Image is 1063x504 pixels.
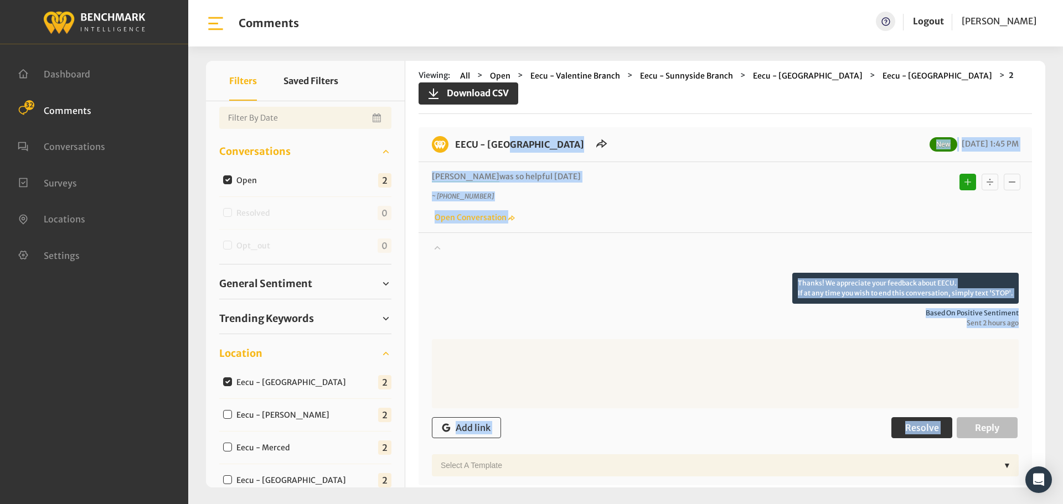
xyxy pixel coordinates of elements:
[44,69,90,80] span: Dashboard
[206,14,225,33] img: bar
[233,240,279,252] label: Opt_out
[962,15,1036,27] span: [PERSON_NAME]
[432,171,872,183] p: was so helpful [DATE]
[432,192,494,200] i: ~ [PHONE_NUMBER]
[24,100,34,110] span: 32
[999,454,1015,476] div: ▼
[962,12,1036,31] a: [PERSON_NAME]
[378,440,391,455] span: 2
[432,212,515,222] a: Open Conversation
[637,70,736,82] button: Eecu - Sunnyside Branch
[223,377,232,386] input: Eecu - [GEOGRAPHIC_DATA]
[440,86,509,100] span: Download CSV
[239,17,299,30] h1: Comments
[223,475,232,484] input: Eecu - [GEOGRAPHIC_DATA]
[233,442,299,454] label: Eecu - Merced
[233,377,355,388] label: Eecu - [GEOGRAPHIC_DATA]
[378,206,391,220] span: 0
[219,311,314,326] span: Trending Keywords
[378,408,391,422] span: 2
[487,70,514,82] button: Open
[432,417,501,438] button: Add link
[219,345,391,362] a: Location
[18,249,80,260] a: Settings
[283,61,338,101] button: Saved Filters
[879,70,995,82] button: Eecu - [GEOGRAPHIC_DATA]
[913,15,944,27] a: Logout
[18,140,105,151] a: Conversations
[233,207,279,219] label: Resolved
[378,173,391,188] span: 2
[419,70,450,82] span: Viewing:
[219,276,391,292] a: General Sentiment
[527,70,623,82] button: Eecu - Valentine Branch
[233,409,338,421] label: Eecu - [PERSON_NAME]
[233,175,266,186] label: Open
[457,70,473,82] button: All
[959,139,1019,149] span: [DATE] 1:45 PM
[930,137,957,152] span: New
[435,454,999,476] div: Select a Template
[18,176,77,188] a: Surveys
[219,143,391,160] a: Conversations
[370,107,385,129] button: Open Calendar
[229,61,257,101] button: Filters
[44,214,85,225] span: Locations
[448,136,591,153] h6: EECU - Clovis North Branch
[455,139,584,150] a: EECU - [GEOGRAPHIC_DATA]
[44,141,105,152] span: Conversations
[18,212,85,224] a: Locations
[233,475,355,486] label: Eecu - [GEOGRAPHIC_DATA]
[432,308,1019,318] span: Based on positive sentiment
[378,473,391,487] span: 2
[223,443,232,451] input: Eecu - Merced
[219,144,291,159] span: Conversations
[432,318,1019,328] span: Sent 2 hours ago
[223,410,232,419] input: Eecu - [PERSON_NAME]
[219,107,391,129] input: Date range input field
[378,238,391,253] span: 0
[891,417,952,438] button: Resolve
[750,70,866,82] button: Eecu - [GEOGRAPHIC_DATA]
[1009,70,1014,80] strong: 2
[419,82,518,105] button: Download CSV
[219,310,391,327] a: Trending Keywords
[792,273,1019,304] p: Thanks! We appreciate your feedback about EECU. If at any time you wish to end this conversation,...
[43,8,146,35] img: benchmark
[1025,466,1052,493] div: Open Intercom Messenger
[223,175,232,184] input: Open
[219,276,312,291] span: General Sentiment
[957,171,1023,193] div: Basic example
[905,422,939,433] span: Resolve
[913,12,944,31] a: Logout
[432,136,448,153] img: benchmark
[219,346,262,361] span: Location
[18,67,90,79] a: Dashboard
[432,172,499,182] span: [PERSON_NAME]
[44,177,77,188] span: Surveys
[378,375,391,389] span: 2
[18,104,91,115] a: Comments 32
[44,105,91,116] span: Comments
[44,250,80,261] span: Settings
